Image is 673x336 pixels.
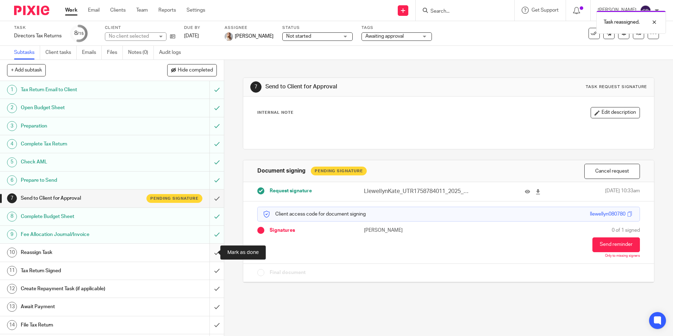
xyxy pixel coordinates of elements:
span: Awaiting approval [365,34,404,39]
a: Audit logs [159,46,186,60]
h1: Create Repayment Task (if applicable) [21,284,142,294]
span: Final document [270,269,306,276]
span: Signatures [270,227,295,234]
div: 10 [7,248,17,257]
div: 3 [7,121,17,131]
p: LlewellynKate_UTR1758784011_2025_TaxReturn.pdf [364,187,470,195]
h1: File Tax Return [21,320,142,330]
a: Notes (0) [128,46,154,60]
button: Edit description [591,107,640,118]
div: 2 [7,103,17,113]
button: Cancel request [584,164,640,179]
button: Send reminder [592,237,640,252]
a: Subtasks [14,46,40,60]
div: 11 [7,266,17,276]
p: [PERSON_NAME] [364,227,448,234]
a: Work [65,7,77,14]
h1: Fee Allocation Journal/Invoice [21,229,142,240]
div: No client selected [109,33,155,40]
h1: Document signing [257,167,306,175]
h1: Tax Return Signed [21,266,142,276]
a: Client tasks [45,46,77,60]
a: Team [136,7,148,14]
h1: Send to Client for Approval [265,83,464,91]
button: + Add subtask [7,64,46,76]
a: Reports [158,7,176,14]
h1: Check AML [21,157,142,167]
div: Task request signature [586,84,647,90]
h1: Reassign Task [21,247,142,258]
h1: Send to Client for Approval [21,193,142,204]
span: [DATE] [184,33,199,38]
h1: Await Payment [21,301,142,312]
a: Email [88,7,100,14]
div: llewellyn080780 [590,211,625,218]
img: Pixie [14,6,49,15]
label: Due by [184,25,216,31]
span: 0 of 1 signed [612,227,640,234]
div: 5 [7,157,17,167]
p: Task reassigned. [604,19,640,26]
div: 14 [7,320,17,330]
h1: Open Budget Sheet [21,102,142,113]
span: Not started [286,34,311,39]
span: Request signature [270,187,312,194]
div: 12 [7,284,17,294]
div: 4 [7,139,17,149]
small: /15 [77,32,84,36]
div: 8 [7,212,17,222]
label: Status [282,25,353,31]
h1: Preparation [21,121,142,131]
div: 9 [7,230,17,239]
div: 7 [250,81,262,93]
img: svg%3E [640,5,651,16]
span: [PERSON_NAME] [235,33,273,40]
div: 8 [74,29,84,37]
div: 1 [7,85,17,95]
span: [DATE] 10:33am [605,187,640,195]
h1: Tax Return Email to Client [21,85,142,95]
label: Assignee [225,25,273,31]
p: Client access code for document signing [263,211,366,218]
a: Clients [110,7,126,14]
p: Only to missing signers [605,254,640,258]
img: IMG_9968.jpg [225,32,233,41]
label: Task [14,25,62,31]
h1: Complete Tax Return [21,139,142,149]
div: 13 [7,302,17,312]
div: 7 [7,193,17,203]
span: Pending signature [150,195,199,201]
h1: Complete Budget Sheet [21,211,142,222]
p: Internal Note [257,110,294,116]
h1: Prepare to Send [21,175,142,186]
div: Pending Signature [311,167,367,175]
div: Directors Tax Returns [14,32,62,39]
span: Hide completed [178,68,213,73]
a: Settings [187,7,205,14]
label: Client [105,25,175,31]
button: Hide completed [167,64,217,76]
div: 6 [7,175,17,185]
a: Files [107,46,123,60]
a: Emails [82,46,102,60]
